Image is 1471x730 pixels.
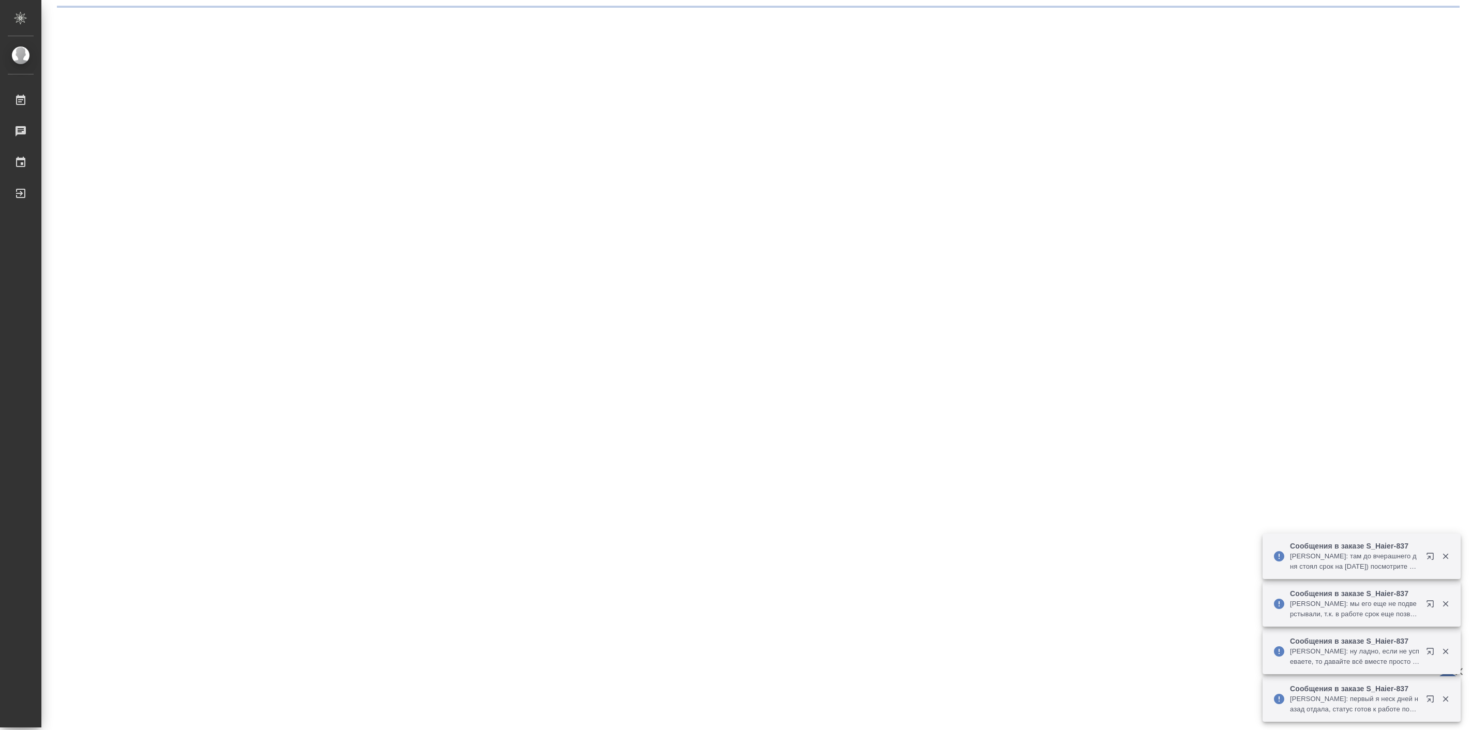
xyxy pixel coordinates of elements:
[1290,636,1419,646] p: Сообщения в заказе S_Haier-837
[1290,646,1419,667] p: [PERSON_NAME]: ну ладно, если не успеваете, то давайте всё вместе просто этот файл отдали раньше нам
[1290,683,1419,694] p: Сообщения в заказе S_Haier-837
[1290,588,1419,599] p: Сообщения в заказе S_Haier-837
[1290,541,1419,551] p: Сообщения в заказе S_Haier-837
[1420,689,1445,713] button: Открыть в новой вкладке
[1420,641,1445,666] button: Открыть в новой вкладке
[1290,599,1419,619] p: [PERSON_NAME]: мы его еще не подверстывали, т.к. в работе срок еще позволяет
[1290,694,1419,714] p: [PERSON_NAME]: первый я неск дней назад отдала, статус готов к работе поставила
[1435,599,1456,609] button: Закрыть
[1420,594,1445,618] button: Открыть в новой вкладке
[1290,551,1419,572] p: [PERSON_NAME]: там до вчерашнего дня стоял срок на [DATE]) посмотрите по логам)
[1420,546,1445,571] button: Открыть в новой вкладке
[1435,552,1456,561] button: Закрыть
[1435,647,1456,656] button: Закрыть
[1435,694,1456,704] button: Закрыть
